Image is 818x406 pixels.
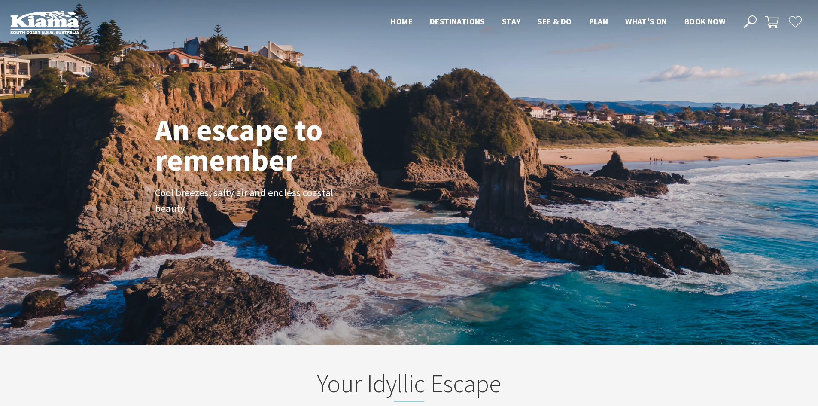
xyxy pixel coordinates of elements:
span: Plan [589,16,608,27]
span: Stay [502,16,521,27]
span: Book now [684,16,725,27]
h2: Your Idyllic Escape [241,369,578,402]
nav: Main Menu [382,15,734,29]
h1: An escape to remember [155,115,391,175]
img: Kiama Logo [10,10,79,34]
p: Cool breezes, salty air and endless coastal beauty [155,185,348,217]
span: What’s On [625,16,667,27]
span: Home [391,16,413,27]
span: See & Do [538,16,572,27]
span: Destinations [430,16,485,27]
